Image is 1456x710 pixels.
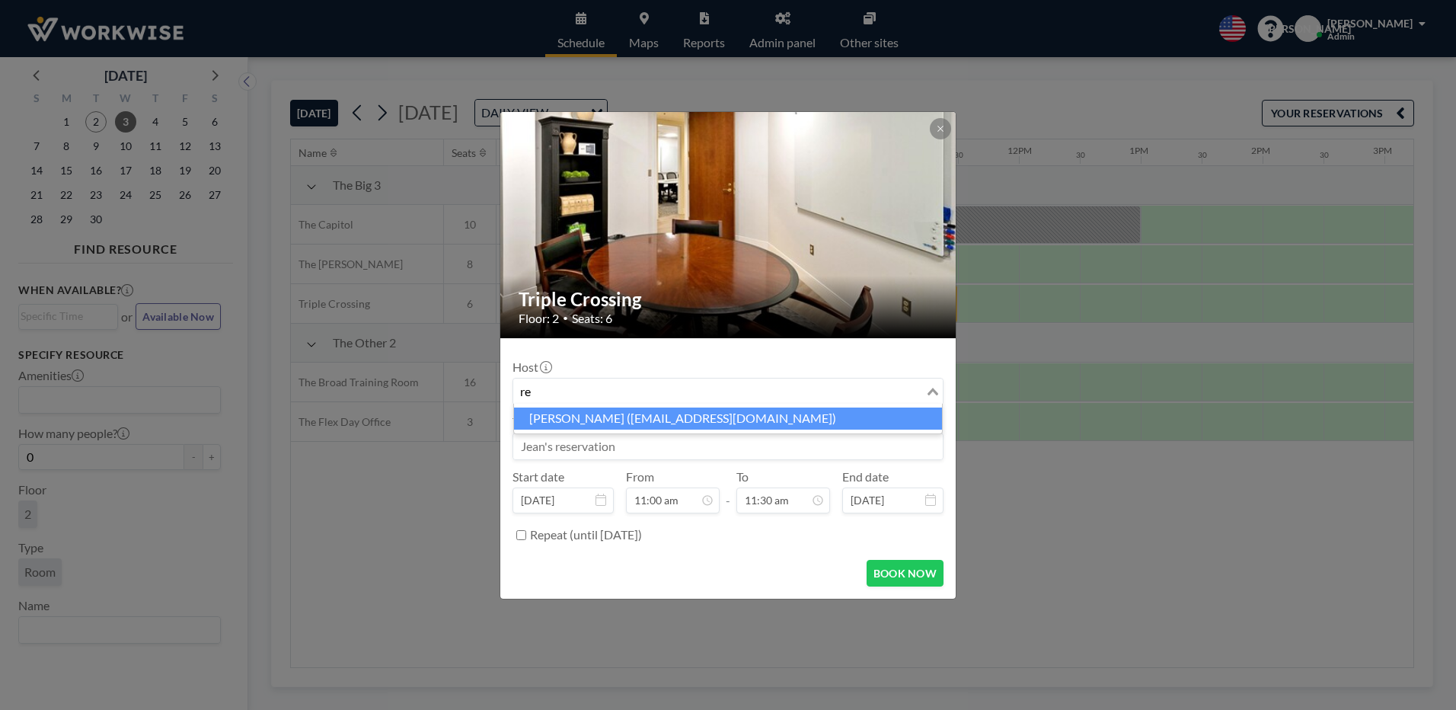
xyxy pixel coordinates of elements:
button: BOOK NOW [867,560,944,587]
img: 537.jpg [500,53,957,396]
label: Host [512,360,551,375]
h2: Triple Crossing [519,288,939,311]
span: • [563,312,568,324]
input: Search for option [515,382,924,401]
span: Seats: 6 [572,311,612,326]
li: [PERSON_NAME] ([EMAIL_ADDRESS][DOMAIN_NAME]) [514,408,942,430]
span: Floor: 2 [519,311,559,326]
label: Title [512,414,548,430]
label: To [736,469,749,485]
span: - [726,475,730,508]
label: From [626,469,654,485]
label: Repeat (until [DATE]) [530,527,642,542]
label: End date [842,469,889,485]
label: Start date [512,469,564,485]
input: Jean's reservation [513,433,943,459]
div: Search for option [513,379,943,405]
